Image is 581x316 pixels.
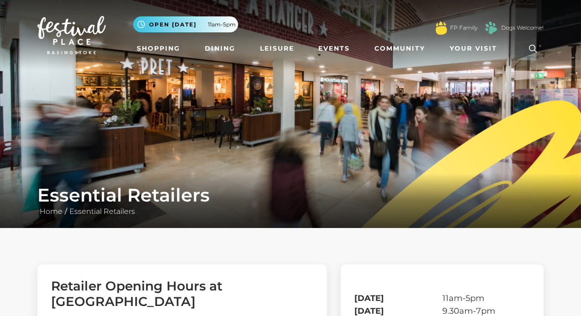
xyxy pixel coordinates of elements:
div: / [31,184,550,217]
a: FP Family [450,24,477,32]
a: Leisure [256,40,298,57]
span: Open [DATE] [149,21,197,29]
th: [DATE] [354,292,442,305]
a: Home [37,207,65,216]
a: Essential Retailers [67,207,137,216]
img: Festival Place Logo [37,16,106,54]
button: Open [DATE] 11am-5pm [133,16,238,32]
h2: Retailer Opening Hours at [GEOGRAPHIC_DATA] [51,278,313,309]
td: 11am-5pm [442,292,530,305]
a: Shopping [133,40,184,57]
span: Your Visit [450,44,497,53]
a: Events [315,40,353,57]
a: Dogs Welcome! [501,24,544,32]
a: Community [371,40,429,57]
a: Your Visit [446,40,505,57]
h1: Essential Retailers [37,184,544,206]
span: 11am-5pm [208,21,236,29]
a: Dining [201,40,239,57]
